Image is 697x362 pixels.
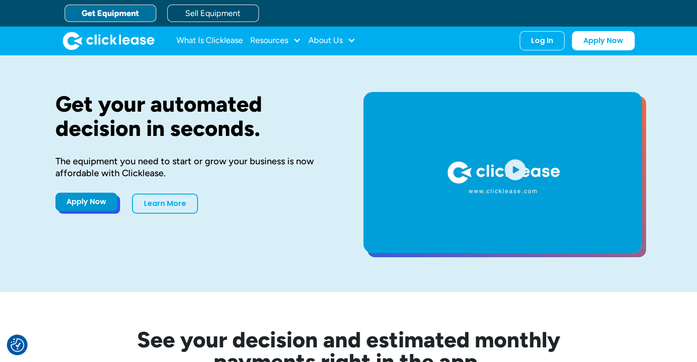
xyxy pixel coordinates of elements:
a: What Is Clicklease [176,32,243,50]
img: Clicklease logo [63,32,154,50]
a: Learn More [132,194,198,214]
img: Blue play button logo on a light blue circular background [503,157,527,182]
a: open lightbox [363,92,642,253]
div: The equipment you need to start or grow your business is now affordable with Clicklease. [55,155,334,179]
a: Get Equipment [65,5,156,22]
a: Apply Now [572,31,635,50]
button: Consent Preferences [11,338,24,352]
img: Revisit consent button [11,338,24,352]
div: About Us [308,32,356,50]
div: Log In [531,36,553,45]
a: home [63,32,154,50]
h1: Get your automated decision in seconds. [55,92,334,140]
a: Sell Equipment [167,5,259,22]
a: Apply Now [55,193,117,211]
div: Resources [250,32,301,50]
